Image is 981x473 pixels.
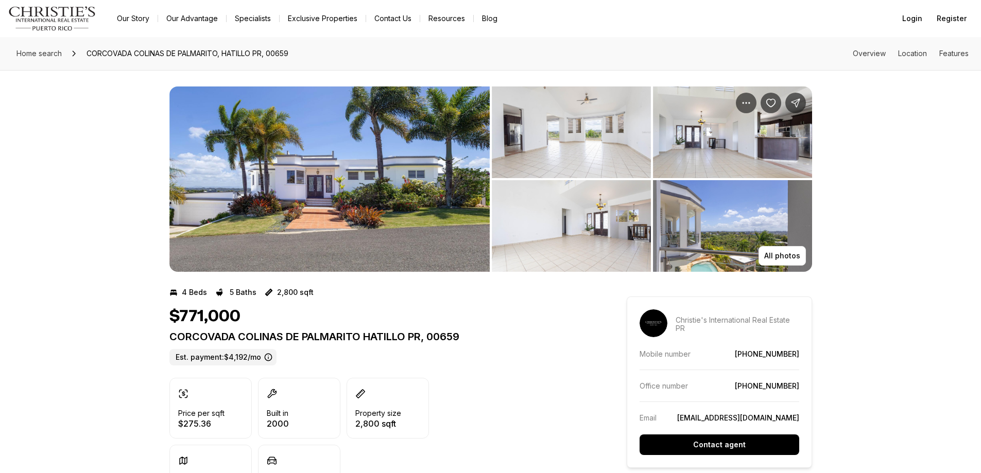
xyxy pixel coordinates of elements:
[853,49,969,58] nav: Page section menu
[474,11,506,26] a: Blog
[937,14,967,23] span: Register
[640,381,688,390] p: Office number
[169,86,490,272] button: View image gallery
[853,49,886,58] a: Skip to: Overview
[230,288,256,296] p: 5 Baths
[939,49,969,58] a: Skip to: Features
[492,86,812,272] li: 2 of 11
[640,413,657,422] p: Email
[178,409,225,417] p: Price per sqft
[640,434,799,455] button: Contact agent
[759,246,806,266] button: All photos
[785,93,806,113] button: Share Property: CORCOVADA COLINAS DE PALMARITO
[896,8,928,29] button: Login
[280,11,366,26] a: Exclusive Properties
[277,288,314,296] p: 2,800 sqft
[16,49,62,58] span: Home search
[931,8,973,29] button: Register
[267,409,288,417] p: Built in
[898,49,927,58] a: Skip to: Location
[8,6,96,31] img: logo
[182,288,207,296] p: 4 Beds
[736,93,756,113] button: Property options
[420,11,473,26] a: Resources
[178,419,225,428] p: $275.36
[492,86,651,178] button: View image gallery
[653,86,812,178] button: View image gallery
[267,419,289,428] p: 2000
[735,381,799,390] a: [PHONE_NUMBER]
[640,349,691,358] p: Mobile number
[355,419,401,428] p: 2,800 sqft
[158,11,226,26] a: Our Advantage
[169,307,240,326] h1: $771,000
[492,180,651,272] button: View image gallery
[109,11,158,26] a: Our Story
[653,180,812,272] button: View image gallery
[227,11,279,26] a: Specialists
[169,349,277,365] label: Est. payment: $4,192/mo
[355,409,401,417] p: Property size
[169,86,812,272] div: Listing Photos
[215,284,256,301] button: 5 Baths
[82,45,292,62] span: CORCOVADA COLINAS DE PALMARITO, HATILLO PR, 00659
[366,11,420,26] button: Contact Us
[735,349,799,358] a: [PHONE_NUMBER]
[169,86,490,272] li: 1 of 11
[677,413,799,422] a: [EMAIL_ADDRESS][DOMAIN_NAME]
[12,45,66,62] a: Home search
[676,316,799,332] p: Christie's International Real Estate PR
[761,93,781,113] button: Save Property: CORCOVADA COLINAS DE PALMARITO
[764,252,800,260] p: All photos
[902,14,922,23] span: Login
[169,330,590,343] p: CORCOVADA COLINAS DE PALMARITO HATILLO PR, 00659
[693,441,746,449] p: Contact agent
